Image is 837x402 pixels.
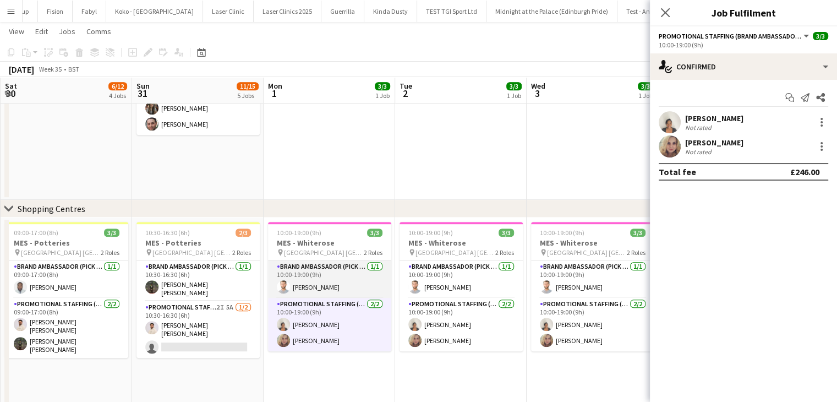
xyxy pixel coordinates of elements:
span: 2 [398,87,412,100]
span: 1 [266,87,282,100]
app-card-role: Promotional Staffing (Brand Ambassadors)2/210:00-19:00 (9h)[PERSON_NAME][PERSON_NAME] [400,298,523,351]
button: Fision [38,1,73,22]
span: 31 [135,87,150,100]
div: [DATE] [9,64,34,75]
div: 4 Jobs [109,91,127,100]
a: Edit [31,24,52,39]
div: [PERSON_NAME] [685,113,743,123]
span: 2 Roles [364,248,382,257]
app-job-card: 09:00-17:00 (8h)3/3MES - Potteries [GEOGRAPHIC_DATA] [GEOGRAPHIC_DATA]2 RolesBrand Ambassador (Pi... [5,222,128,358]
span: 2 Roles [495,248,514,257]
app-card-role: Promotional Staffing (Brand Ambassadors)2I5A1/210:30-16:30 (6h)[PERSON_NAME] [PERSON_NAME] [136,301,260,358]
app-card-role: Promotional Staffing (Brand Ambassadors)2/210:00-19:00 (9h)[PERSON_NAME][PERSON_NAME] [531,298,654,351]
div: Total fee [659,166,696,177]
span: Wed [531,81,545,91]
app-job-card: 10:30-16:30 (6h)2/3MES - Potteries [GEOGRAPHIC_DATA] [GEOGRAPHIC_DATA]2 RolesBrand Ambassador (Pi... [136,222,260,358]
span: 3/3 [630,229,645,237]
a: Jobs [54,24,80,39]
div: 5 Jobs [237,91,258,100]
h3: MES - Whiterose [400,238,523,248]
span: 3/3 [104,229,119,237]
div: Not rated [685,123,714,132]
span: Sun [136,81,150,91]
h3: Job Fulfilment [650,6,837,20]
app-card-role: Promotional Staffing (Brand Ambassadors)2/209:00-17:00 (8h)[PERSON_NAME] [PERSON_NAME][PERSON_NAM... [5,298,128,358]
button: Laser Clinic [203,1,254,22]
span: Tue [400,81,412,91]
span: 10:00-19:00 (9h) [408,229,453,237]
span: Comms [86,26,111,36]
span: 3/3 [375,82,390,90]
span: Mon [268,81,282,91]
button: Fabyl [73,1,106,22]
app-card-role: Promotional Staffing (Brand Ambassadors)2/210:00-14:00 (4h)[PERSON_NAME][PERSON_NAME] [136,82,260,135]
app-card-role: Brand Ambassador (Pick up)1/110:00-19:00 (9h)[PERSON_NAME] [268,260,391,298]
span: 3/3 [506,82,522,90]
span: 3/3 [367,229,382,237]
span: [GEOGRAPHIC_DATA] [GEOGRAPHIC_DATA] [152,248,232,257]
span: 6/12 [108,82,127,90]
span: [GEOGRAPHIC_DATA] [GEOGRAPHIC_DATA] [284,248,364,257]
h3: MES - Whiterose [531,238,654,248]
span: Edit [35,26,48,36]
span: Jobs [59,26,75,36]
app-card-role: Promotional Staffing (Brand Ambassadors)2/210:00-19:00 (9h)[PERSON_NAME][PERSON_NAME] [268,298,391,351]
span: 10:00-19:00 (9h) [540,229,584,237]
div: [PERSON_NAME] [685,138,743,148]
span: 11/15 [237,82,259,90]
div: Shopping Centres [18,203,85,214]
span: [GEOGRAPHIC_DATA] [GEOGRAPHIC_DATA] [547,248,627,257]
span: 2/3 [236,229,251,237]
app-card-role: Brand Ambassador (Pick up)1/110:00-19:00 (9h)[PERSON_NAME] [531,260,654,298]
span: 3/3 [813,32,828,40]
h3: MES - Potteries [136,238,260,248]
button: Guerrilla [321,1,364,22]
div: 10:00-19:00 (9h) [659,41,828,49]
app-job-card: 10:00-19:00 (9h)3/3MES - Whiterose [GEOGRAPHIC_DATA] [GEOGRAPHIC_DATA]2 RolesBrand Ambassador (Pi... [400,222,523,351]
div: Confirmed [650,53,837,80]
app-card-role: Brand Ambassador (Pick up)1/110:00-19:00 (9h)[PERSON_NAME] [400,260,523,298]
app-card-role: Brand Ambassador (Pick up)1/109:00-17:00 (8h)[PERSON_NAME] [5,260,128,298]
span: 2 Roles [101,248,119,257]
span: 3/3 [499,229,514,237]
button: Laser Clinics 2025 [254,1,321,22]
div: 1 Job [507,91,521,100]
button: Koko - [GEOGRAPHIC_DATA] [106,1,203,22]
span: 3 [529,87,545,100]
div: Not rated [685,148,714,156]
span: View [9,26,24,36]
span: 2 Roles [232,248,251,257]
app-card-role: Brand Ambassador (Pick up)1/110:30-16:30 (6h)[PERSON_NAME] [PERSON_NAME] [136,260,260,301]
span: [GEOGRAPHIC_DATA] [GEOGRAPHIC_DATA] [415,248,495,257]
span: 2 Roles [627,248,645,257]
span: 09:00-17:00 (8h) [14,229,58,237]
span: 30 [3,87,17,100]
app-job-card: 10:00-19:00 (9h)3/3MES - Whiterose [GEOGRAPHIC_DATA] [GEOGRAPHIC_DATA]2 RolesBrand Ambassador (Pi... [268,222,391,351]
button: Kinda Dusty [364,1,417,22]
button: Promotional Staffing (Brand Ambassadors) [659,32,811,40]
app-job-card: 10:00-19:00 (9h)3/3MES - Whiterose [GEOGRAPHIC_DATA] [GEOGRAPHIC_DATA]2 RolesBrand Ambassador (Pi... [531,222,654,351]
h3: MES - Whiterose [268,238,391,248]
a: Comms [82,24,116,39]
span: 3/3 [638,82,653,90]
button: TEST TGI Sport Ltd [417,1,486,22]
span: [GEOGRAPHIC_DATA] [GEOGRAPHIC_DATA] [21,248,101,257]
span: Promotional Staffing (Brand Ambassadors) [659,32,802,40]
div: 1 Job [638,91,653,100]
div: BST [68,65,79,73]
span: Week 35 [36,65,64,73]
div: £246.00 [790,166,819,177]
span: 10:30-16:30 (6h) [145,229,190,237]
button: Test - Anatomy [617,1,678,22]
span: Sat [5,81,17,91]
h3: MES - Potteries [5,238,128,248]
button: Midnight at the Palace (Edinburgh Pride) [486,1,617,22]
a: View [4,24,29,39]
span: 10:00-19:00 (9h) [277,229,321,237]
div: 1 Job [375,91,390,100]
